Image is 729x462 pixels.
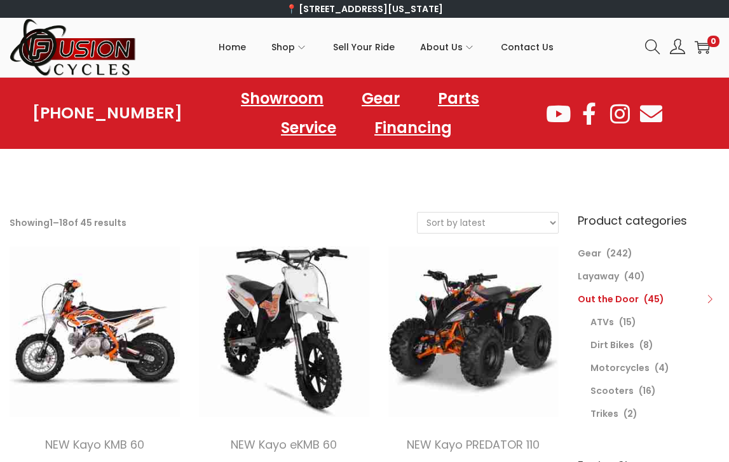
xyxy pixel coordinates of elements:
a: Trikes [590,407,618,420]
span: (15) [619,316,636,328]
img: Woostify retina logo [10,18,137,77]
span: (242) [606,247,632,260]
a: Shop [271,18,308,76]
span: Shop [271,31,295,63]
a: Service [268,113,349,143]
a: Parts [425,84,492,113]
span: (4) [655,361,669,374]
span: About Us [420,31,463,63]
a: Financing [362,113,465,143]
span: Contact Us [501,31,554,63]
a: Dirt Bikes [590,339,634,351]
span: 1 [50,216,53,229]
a: Sell Your Ride [333,18,395,76]
nav: Primary navigation [137,18,636,76]
a: Home [219,18,246,76]
a: Contact Us [501,18,554,76]
nav: Menu [182,84,545,143]
p: Showing – of 45 results [10,214,126,232]
a: NEW Kayo KMB 60 [45,437,144,452]
span: (40) [624,270,645,283]
a: 📍 [STREET_ADDRESS][US_STATE] [286,3,443,15]
a: Gear [578,247,601,260]
a: Scooters [590,384,634,397]
span: (16) [639,384,656,397]
a: About Us [420,18,475,76]
h6: Product categories [578,212,719,229]
a: NEW Kayo eKMB 60 [231,437,337,452]
a: Showroom [228,84,336,113]
a: Gear [349,84,412,113]
span: (8) [639,339,653,351]
span: (2) [623,407,637,420]
a: NEW Kayo PREDATOR 110 [407,437,540,452]
a: 0 [695,39,710,55]
span: (45) [644,293,664,305]
a: ATVs [590,316,614,328]
select: Shop order [418,213,558,233]
span: 18 [59,216,68,229]
span: Sell Your Ride [333,31,395,63]
span: Home [219,31,246,63]
a: Motorcycles [590,361,650,374]
a: [PHONE_NUMBER] [32,104,182,122]
a: Out the Door [578,293,639,305]
a: Layaway [578,270,619,283]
